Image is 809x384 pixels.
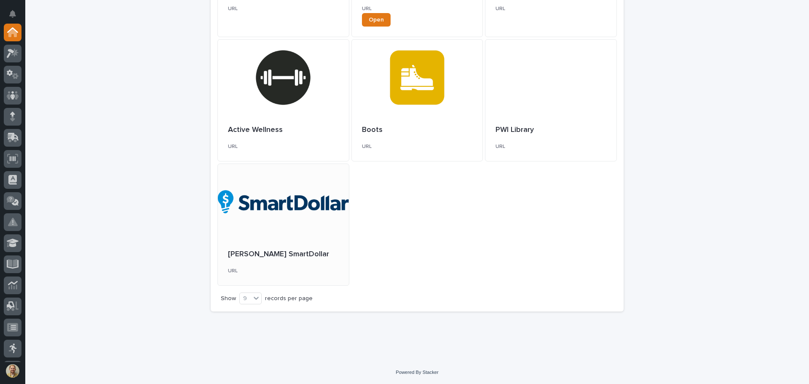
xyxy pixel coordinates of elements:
p: [PERSON_NAME] SmartDollar [228,250,339,259]
a: Open [362,13,391,27]
a: BootsURL [351,39,483,161]
div: Notifications [11,10,21,24]
p: Active Wellness [228,126,339,135]
span: Open [369,17,384,23]
a: [PERSON_NAME] SmartDollarURL [217,164,349,286]
button: users-avatar [4,362,21,380]
h3: URL [228,5,339,12]
a: PWI LibraryURL [485,39,617,161]
button: Notifications [4,5,21,23]
h3: URL [228,143,339,150]
p: Show [221,295,236,302]
h3: URL [496,143,606,150]
p: PWI Library [496,126,606,135]
a: Powered By Stacker [396,370,438,375]
p: records per page [265,295,313,302]
a: Active WellnessURL [217,39,349,161]
p: Boots [362,126,473,135]
h3: URL [228,268,339,274]
h3: URL [362,5,473,12]
h3: URL [362,143,473,150]
h3: URL [496,5,606,12]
